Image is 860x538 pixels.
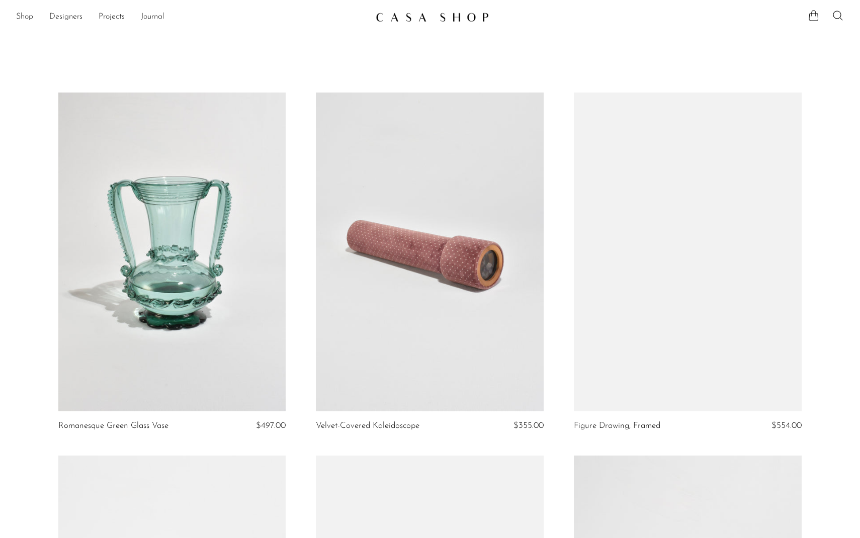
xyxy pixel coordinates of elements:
span: $497.00 [256,421,286,430]
a: Velvet-Covered Kaleidoscope [316,421,419,430]
a: Journal [141,11,164,24]
span: $554.00 [771,421,802,430]
nav: Desktop navigation [16,9,368,26]
a: Figure Drawing, Framed [574,421,660,430]
a: Romanesque Green Glass Vase [58,421,168,430]
a: Designers [49,11,82,24]
ul: NEW HEADER MENU [16,9,368,26]
a: Shop [16,11,33,24]
a: Projects [99,11,125,24]
span: $355.00 [513,421,544,430]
